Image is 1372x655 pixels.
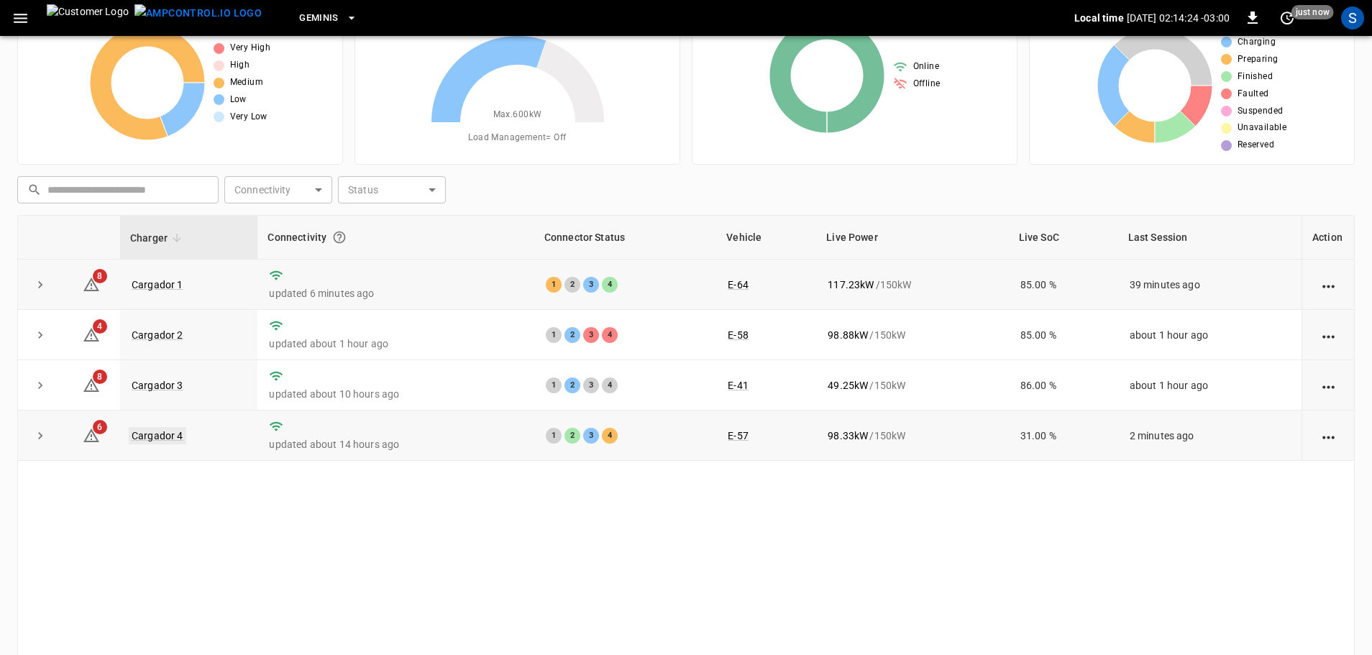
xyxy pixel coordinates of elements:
[83,429,100,441] a: 6
[828,378,997,393] div: / 150 kW
[493,108,542,122] span: Max. 600 kW
[299,10,339,27] span: Geminis
[1009,411,1118,461] td: 31.00 %
[1320,328,1337,342] div: action cell options
[83,278,100,289] a: 8
[1238,104,1284,119] span: Suspended
[129,427,186,444] a: Cargador 4
[83,328,100,339] a: 4
[83,379,100,390] a: 8
[29,324,51,346] button: expand row
[93,420,107,434] span: 6
[716,216,816,260] th: Vehicle
[132,279,183,290] a: Cargador 1
[1118,310,1302,360] td: about 1 hour ago
[546,377,562,393] div: 1
[728,430,749,441] a: E-57
[583,277,599,293] div: 3
[1238,121,1286,135] span: Unavailable
[602,277,618,293] div: 4
[1118,360,1302,411] td: about 1 hour ago
[326,224,352,250] button: Connection between the charger and our software.
[29,274,51,296] button: expand row
[269,336,522,351] p: updated about 1 hour ago
[728,380,749,391] a: E-41
[583,377,599,393] div: 3
[534,216,716,260] th: Connector Status
[828,278,997,292] div: / 150 kW
[728,279,749,290] a: E-64
[132,380,183,391] a: Cargador 3
[230,75,263,90] span: Medium
[29,375,51,396] button: expand row
[93,370,107,384] span: 8
[828,278,874,292] p: 117.23 kW
[728,329,749,341] a: E-58
[828,328,997,342] div: / 150 kW
[1009,310,1118,360] td: 85.00 %
[132,329,183,341] a: Cargador 2
[602,327,618,343] div: 4
[1074,11,1124,25] p: Local time
[816,216,1008,260] th: Live Power
[1238,138,1274,152] span: Reserved
[93,319,107,334] span: 4
[1009,216,1118,260] th: Live SoC
[269,437,522,452] p: updated about 14 hours ago
[468,131,566,145] span: Load Management = Off
[1302,216,1354,260] th: Action
[93,269,107,283] span: 8
[269,387,522,401] p: updated about 10 hours ago
[230,93,247,107] span: Low
[47,4,129,32] img: Customer Logo
[564,327,580,343] div: 2
[583,327,599,343] div: 3
[130,229,186,247] span: Charger
[546,327,562,343] div: 1
[828,429,868,443] p: 98.33 kW
[1127,11,1230,25] p: [DATE] 02:14:24 -03:00
[1009,360,1118,411] td: 86.00 %
[913,77,941,91] span: Offline
[828,429,997,443] div: / 150 kW
[583,428,599,444] div: 3
[602,428,618,444] div: 4
[1238,87,1269,101] span: Faulted
[1276,6,1299,29] button: set refresh interval
[1238,70,1273,84] span: Finished
[828,378,868,393] p: 49.25 kW
[1341,6,1364,29] div: profile-icon
[269,286,522,301] p: updated 6 minutes ago
[267,224,523,250] div: Connectivity
[1118,411,1302,461] td: 2 minutes ago
[1238,35,1276,50] span: Charging
[564,377,580,393] div: 2
[564,428,580,444] div: 2
[913,60,939,74] span: Online
[134,4,262,22] img: ampcontrol.io logo
[1320,429,1337,443] div: action cell options
[230,41,271,55] span: Very High
[828,328,868,342] p: 98.88 kW
[1118,216,1302,260] th: Last Session
[29,425,51,446] button: expand row
[1320,378,1337,393] div: action cell options
[1118,260,1302,310] td: 39 minutes ago
[1238,52,1279,67] span: Preparing
[546,428,562,444] div: 1
[230,110,267,124] span: Very Low
[293,4,363,32] button: Geminis
[1009,260,1118,310] td: 85.00 %
[546,277,562,293] div: 1
[564,277,580,293] div: 2
[602,377,618,393] div: 4
[1291,5,1334,19] span: just now
[1320,278,1337,292] div: action cell options
[230,58,250,73] span: High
